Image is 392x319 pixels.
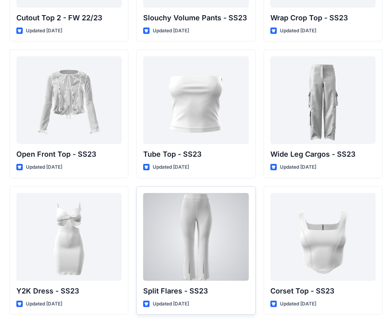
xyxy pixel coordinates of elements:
p: Updated [DATE] [26,27,62,35]
a: Wide Leg Cargos - SS23 [270,56,376,144]
p: Cutout Top 2 - FW 22/23 [16,12,122,24]
p: Updated [DATE] [153,163,189,171]
p: Updated [DATE] [153,300,189,308]
p: Slouchy Volume Pants - SS23 [143,12,248,24]
p: Split Flares - SS23 [143,286,248,297]
a: Split Flares - SS23 [143,193,248,281]
a: Tube Top - SS23 [143,56,248,144]
p: Updated [DATE] [153,27,189,35]
p: Updated [DATE] [26,163,62,171]
p: Updated [DATE] [280,300,316,308]
p: Corset Top - SS23 [270,286,376,297]
p: Wrap Crop Top - SS23 [270,12,376,24]
a: Open Front Top - SS23 [16,56,122,144]
a: Y2K Dress - SS23 [16,193,122,281]
p: Updated [DATE] [280,27,316,35]
p: Updated [DATE] [26,300,62,308]
p: Open Front Top - SS23 [16,149,122,160]
a: Corset Top - SS23 [270,193,376,281]
p: Updated [DATE] [280,163,316,171]
p: Y2K Dress - SS23 [16,286,122,297]
p: Wide Leg Cargos - SS23 [270,149,376,160]
p: Tube Top - SS23 [143,149,248,160]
